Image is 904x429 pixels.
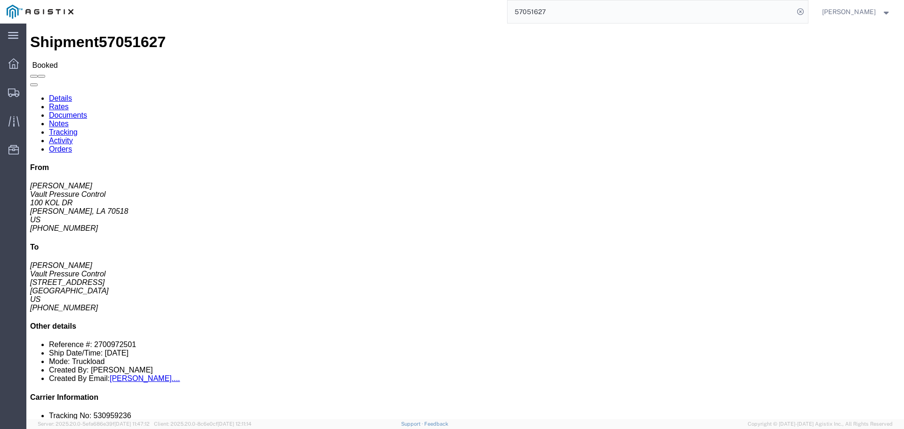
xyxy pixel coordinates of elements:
[114,421,150,427] span: [DATE] 11:47:12
[508,0,794,23] input: Search for shipment number, reference number
[822,6,891,17] button: [PERSON_NAME]
[38,421,150,427] span: Server: 2025.20.0-5efa686e39f
[218,421,251,427] span: [DATE] 12:11:14
[7,5,73,19] img: logo
[748,420,893,428] span: Copyright © [DATE]-[DATE] Agistix Inc., All Rights Reserved
[822,7,876,17] span: Dan Whitemore
[154,421,251,427] span: Client: 2025.20.0-8c6e0cf
[26,24,904,419] iframe: FS Legacy Container
[424,421,448,427] a: Feedback
[401,421,425,427] a: Support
